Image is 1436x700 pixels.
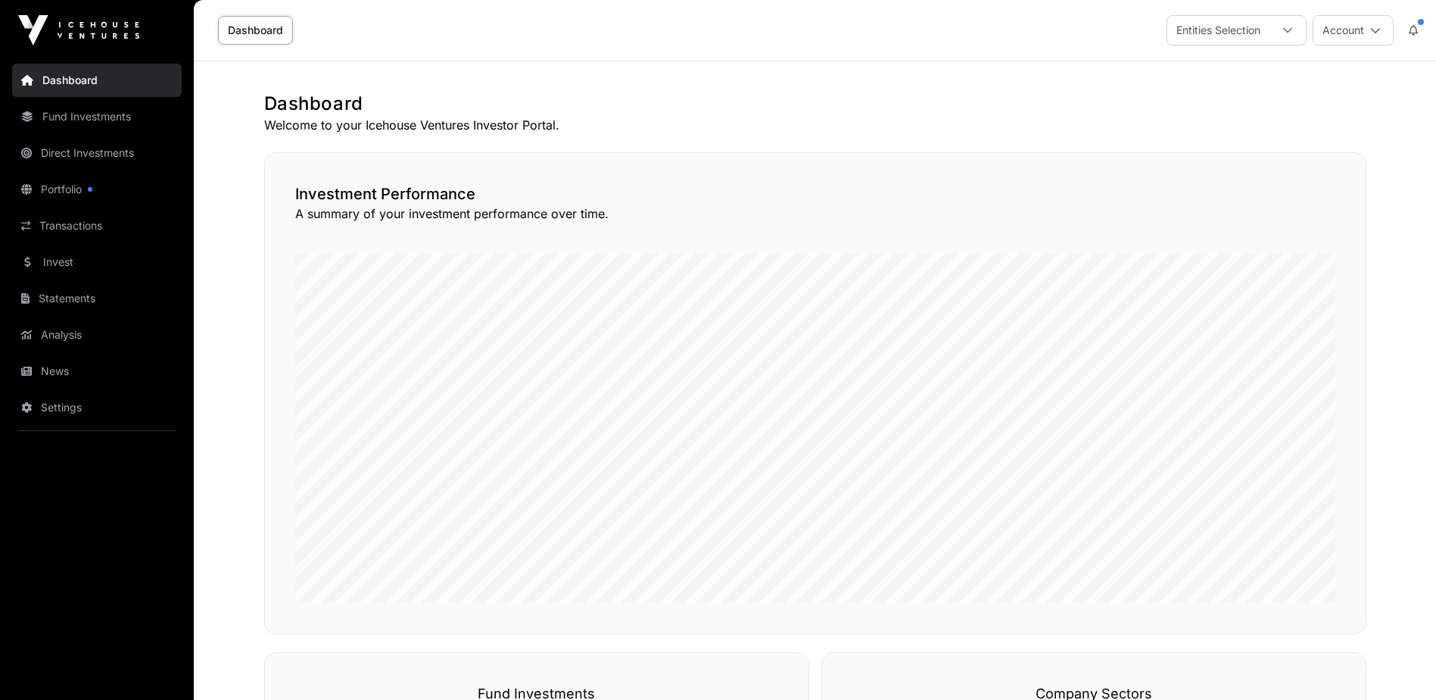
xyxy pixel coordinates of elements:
a: Analysis [12,318,182,352]
a: News [12,355,182,388]
a: Statements [12,282,182,315]
a: Transactions [12,209,182,242]
img: Icehouse Ventures Logo [18,15,139,45]
h2: Investment Performance [295,183,1335,205]
a: Portfolio [12,173,182,206]
a: Dashboard [12,64,182,97]
a: Dashboard [218,16,293,45]
a: Settings [12,391,182,424]
p: Welcome to your Icehouse Ventures Investor Portal. [264,116,1366,134]
p: A summary of your investment performance over time. [295,205,1335,223]
a: Fund Investments [12,100,182,133]
button: Account [1313,15,1394,45]
div: Entities Selection [1167,16,1269,45]
a: Direct Investments [12,136,182,170]
iframe: Chat Widget [1360,627,1436,700]
h1: Dashboard [264,92,1366,116]
a: Invest [12,245,182,279]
